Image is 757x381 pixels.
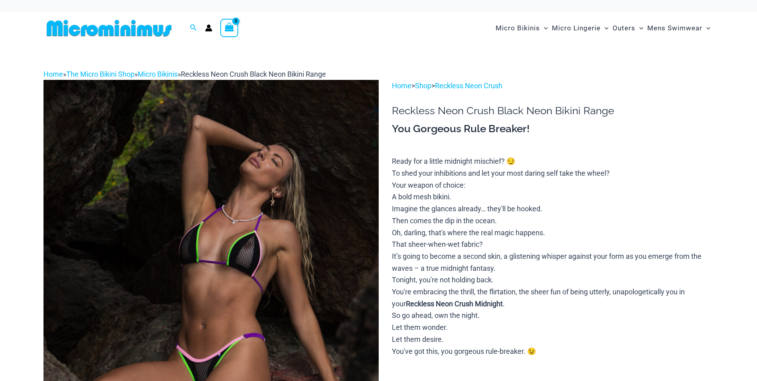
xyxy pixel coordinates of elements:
span: Micro Bikinis [496,18,540,38]
span: Menu Toggle [702,18,710,38]
span: Micro Lingerie [552,18,601,38]
a: Account icon link [205,24,212,32]
b: Reckless Neon Crush Midnight [406,300,503,308]
a: Reckless Neon Crush [435,81,502,90]
p: Ready for a little midnight mischief? 😏 To shed your inhibitions and let your most daring self ta... [392,155,714,357]
img: MM SHOP LOGO FLAT [43,19,175,37]
span: Menu Toggle [540,18,548,38]
a: Micro Bikinis [138,70,178,78]
span: Mens Swimwear [647,18,702,38]
span: Menu Toggle [635,18,643,38]
span: Menu Toggle [601,18,609,38]
a: Micro BikinisMenu ToggleMenu Toggle [494,16,550,40]
a: Home [392,81,411,90]
a: Home [43,70,63,78]
span: Outers [613,18,635,38]
h1: Reckless Neon Crush Black Neon Bikini Range [392,105,714,117]
a: Micro LingerieMenu ToggleMenu Toggle [550,16,611,40]
nav: Site Navigation [492,15,714,42]
a: The Micro Bikini Shop [66,70,134,78]
a: Shop [415,81,431,90]
a: Search icon link [190,23,197,33]
h3: You Gorgeous Rule Breaker! [392,122,714,136]
a: View Shopping Cart, empty [220,19,239,37]
a: Mens SwimwearMenu ToggleMenu Toggle [645,16,712,40]
span: » » » [43,70,326,78]
a: OutersMenu ToggleMenu Toggle [611,16,645,40]
span: Reckless Neon Crush Black Neon Bikini Range [181,70,326,78]
p: > > [392,80,714,92]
